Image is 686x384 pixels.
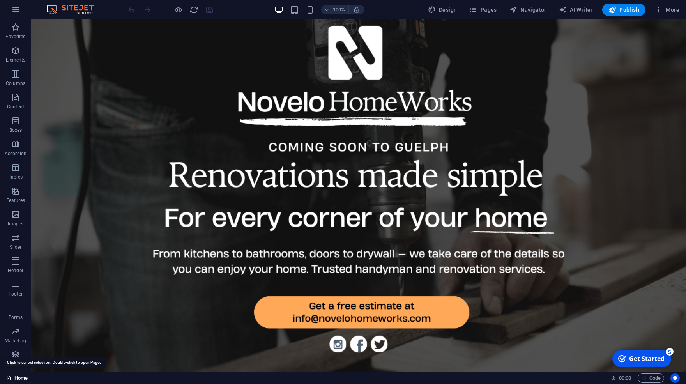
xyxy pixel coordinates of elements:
[5,150,27,157] p: Accordion
[6,197,25,204] p: Features
[4,361,27,367] p: Collections
[425,4,460,16] div: Design (Ctrl+Alt+Y)
[4,3,63,20] div: Get Started 5 items remaining, 0% complete
[556,4,596,16] button: AI Writer
[652,4,682,16] button: More
[608,6,639,14] span: Publish
[466,4,500,16] button: Pages
[638,373,664,383] button: Code
[8,267,23,274] p: Header
[428,6,457,14] span: Design
[7,104,24,110] p: Content
[5,34,25,40] p: Favorites
[321,5,349,14] button: 100%
[611,373,631,383] h6: Session time
[189,5,198,14] i: Reload page
[602,4,645,16] button: Publish
[189,5,198,14] button: reload
[9,314,23,320] p: Forms
[5,338,26,344] p: Marketing
[9,291,23,297] p: Footer
[8,221,24,227] p: Images
[353,6,360,13] i: On resize automatically adjust zoom level to fit chosen device.
[58,1,65,9] div: 5
[6,80,25,87] p: Columns
[21,7,57,16] div: Get Started
[641,373,661,383] span: Code
[425,4,460,16] button: Design
[9,127,22,133] p: Boxes
[6,57,26,63] p: Elements
[10,244,22,250] p: Slider
[670,373,680,383] button: Usercentrics
[45,5,103,14] img: Editor Logo
[173,5,183,14] button: Click here to leave preview mode and continue editing
[6,373,28,383] a: Home
[9,174,23,180] p: Tables
[619,373,631,383] span: 00 00
[333,5,345,14] h6: 100%
[469,6,497,14] span: Pages
[509,6,546,14] span: Navigator
[559,6,593,14] span: AI Writer
[506,4,550,16] button: Navigator
[624,375,626,381] span: :
[655,6,679,14] span: More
